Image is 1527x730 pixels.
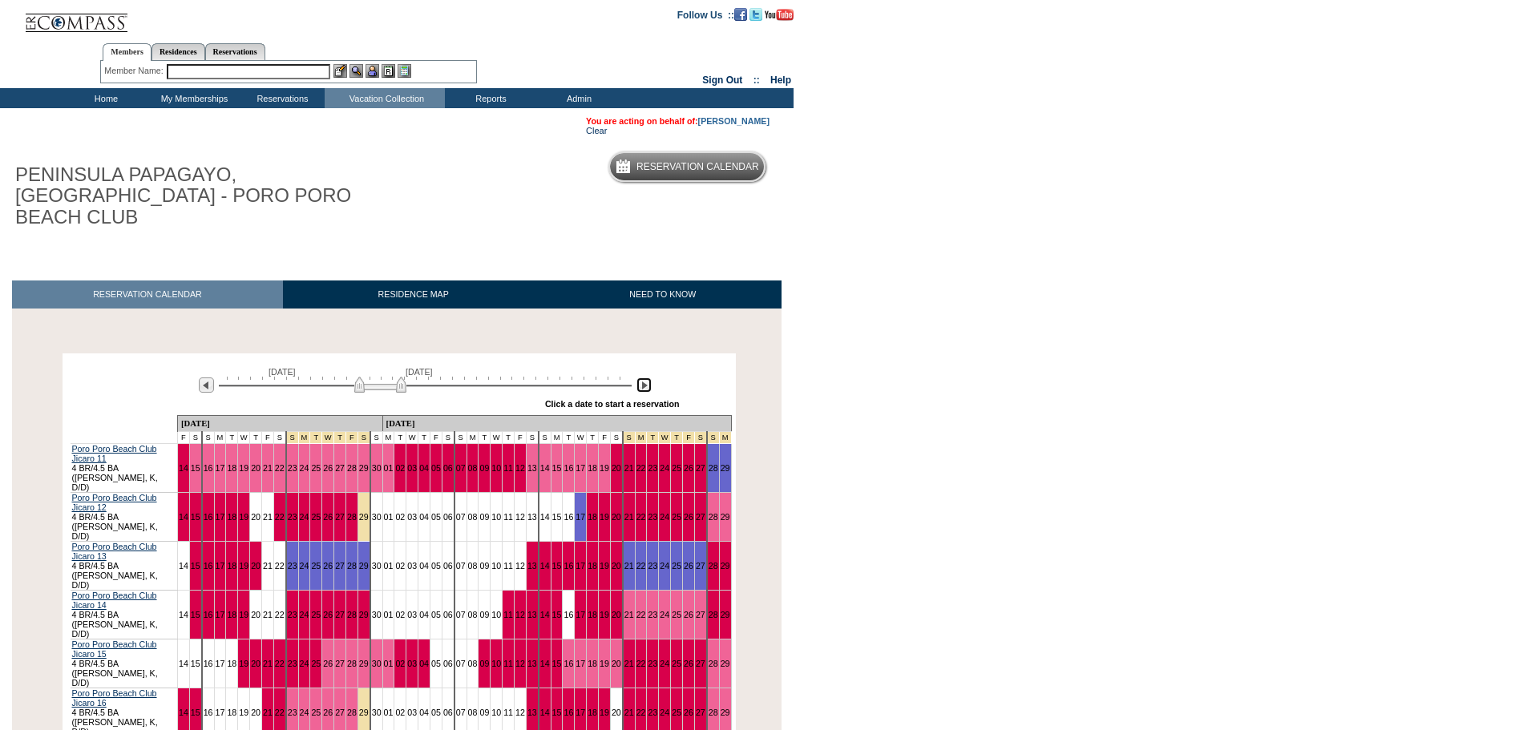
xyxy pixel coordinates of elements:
[468,610,478,619] a: 08
[333,64,347,78] img: b_edit.gif
[191,463,200,473] a: 15
[263,610,273,619] a: 21
[468,463,478,473] a: 08
[503,561,513,571] a: 11
[191,561,200,571] a: 15
[527,708,537,717] a: 13
[734,9,747,18] a: Become our fan on Facebook
[419,512,429,522] a: 04
[698,116,770,126] a: [PERSON_NAME]
[275,463,285,473] a: 22
[445,88,533,108] td: Reports
[419,708,429,717] a: 04
[672,561,681,571] a: 25
[636,561,646,571] a: 22
[503,610,513,619] a: 11
[251,708,261,717] a: 20
[660,561,669,571] a: 24
[721,659,730,668] a: 29
[275,610,285,619] a: 22
[366,64,379,78] img: Impersonate
[660,463,669,473] a: 24
[576,610,585,619] a: 17
[395,610,405,619] a: 02
[648,463,657,473] a: 23
[372,708,382,717] a: 30
[347,708,357,717] a: 28
[335,561,345,571] a: 27
[216,610,225,619] a: 17
[384,463,394,473] a: 01
[275,708,285,717] a: 22
[288,659,297,668] a: 23
[407,512,417,522] a: 03
[515,610,525,619] a: 12
[283,280,544,309] a: RESIDENCE MAP
[588,561,597,571] a: 18
[151,43,205,60] a: Residences
[372,512,382,522] a: 30
[540,512,550,522] a: 14
[395,512,405,522] a: 02
[335,463,345,473] a: 27
[588,463,597,473] a: 18
[431,708,441,717] a: 05
[612,463,621,473] a: 20
[275,512,285,522] a: 22
[564,463,573,473] a: 16
[251,463,261,473] a: 20
[456,659,466,668] a: 07
[543,280,782,309] a: NEED TO KNOW
[443,512,453,522] a: 06
[179,708,188,717] a: 14
[419,610,429,619] a: 04
[384,561,394,571] a: 01
[660,610,669,619] a: 24
[191,708,200,717] a: 15
[311,610,321,619] a: 25
[431,561,441,571] a: 05
[300,463,309,473] a: 24
[576,512,585,522] a: 17
[600,463,609,473] a: 19
[179,610,188,619] a: 14
[709,512,718,522] a: 28
[564,512,573,522] a: 16
[431,659,441,668] a: 05
[564,561,573,571] a: 16
[552,708,562,717] a: 15
[468,561,478,571] a: 08
[479,512,489,522] a: 09
[709,463,718,473] a: 28
[431,512,441,522] a: 05
[372,659,382,668] a: 30
[204,463,213,473] a: 16
[491,610,501,619] a: 10
[335,512,345,522] a: 27
[624,512,634,522] a: 21
[721,512,730,522] a: 29
[672,512,681,522] a: 25
[227,659,236,668] a: 18
[721,463,730,473] a: 29
[443,561,453,571] a: 06
[527,463,537,473] a: 13
[503,512,513,522] a: 11
[636,610,646,619] a: 22
[468,708,478,717] a: 08
[648,512,657,522] a: 23
[491,463,501,473] a: 10
[515,659,525,668] a: 12
[648,561,657,571] a: 23
[709,610,718,619] a: 28
[300,512,309,522] a: 24
[251,610,261,619] a: 20
[696,512,705,522] a: 27
[612,659,621,668] a: 20
[251,512,261,522] a: 20
[503,708,513,717] a: 11
[288,561,297,571] a: 23
[600,610,609,619] a: 19
[672,463,681,473] a: 25
[540,659,550,668] a: 14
